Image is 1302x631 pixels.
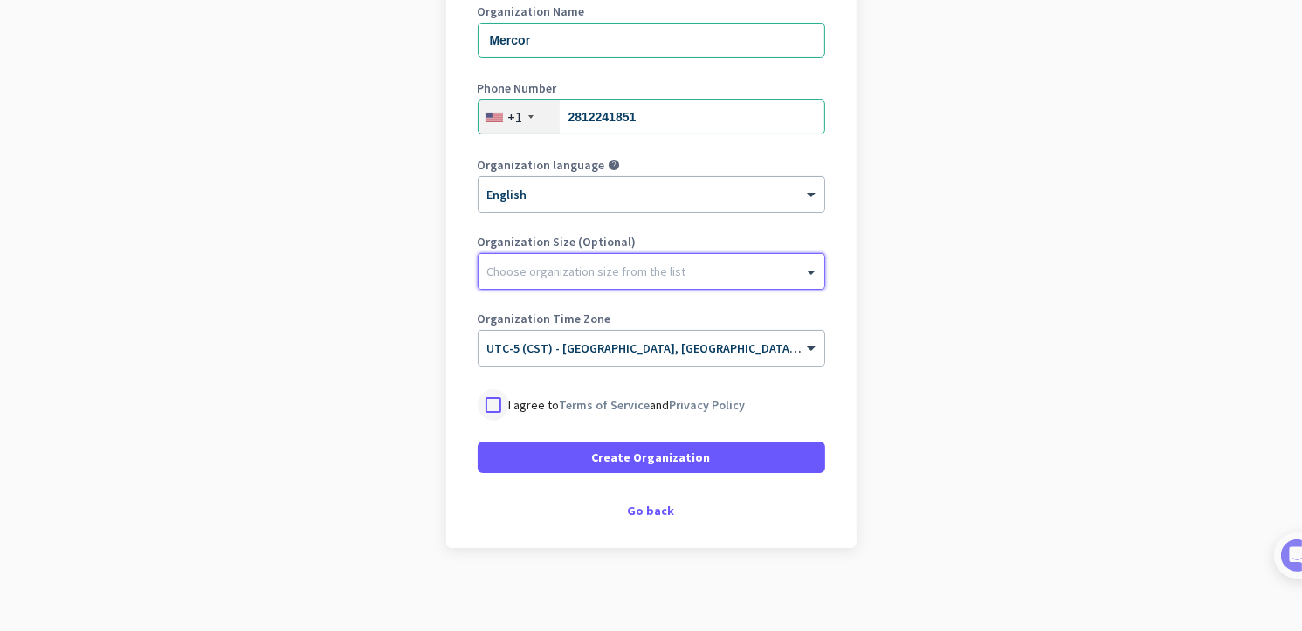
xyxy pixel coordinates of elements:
[478,99,825,134] input: 201-555-0123
[508,108,523,126] div: +1
[478,442,825,473] button: Create Organization
[560,397,651,413] a: Terms of Service
[478,312,825,325] label: Organization Time Zone
[609,159,621,171] i: help
[478,5,825,17] label: Organization Name
[592,449,711,466] span: Create Organization
[478,23,825,58] input: What is the name of your organization?
[509,396,746,414] p: I agree to and
[478,236,825,248] label: Organization Size (Optional)
[478,82,825,94] label: Phone Number
[670,397,746,413] a: Privacy Policy
[478,159,605,171] label: Organization language
[478,504,825,517] div: Go back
